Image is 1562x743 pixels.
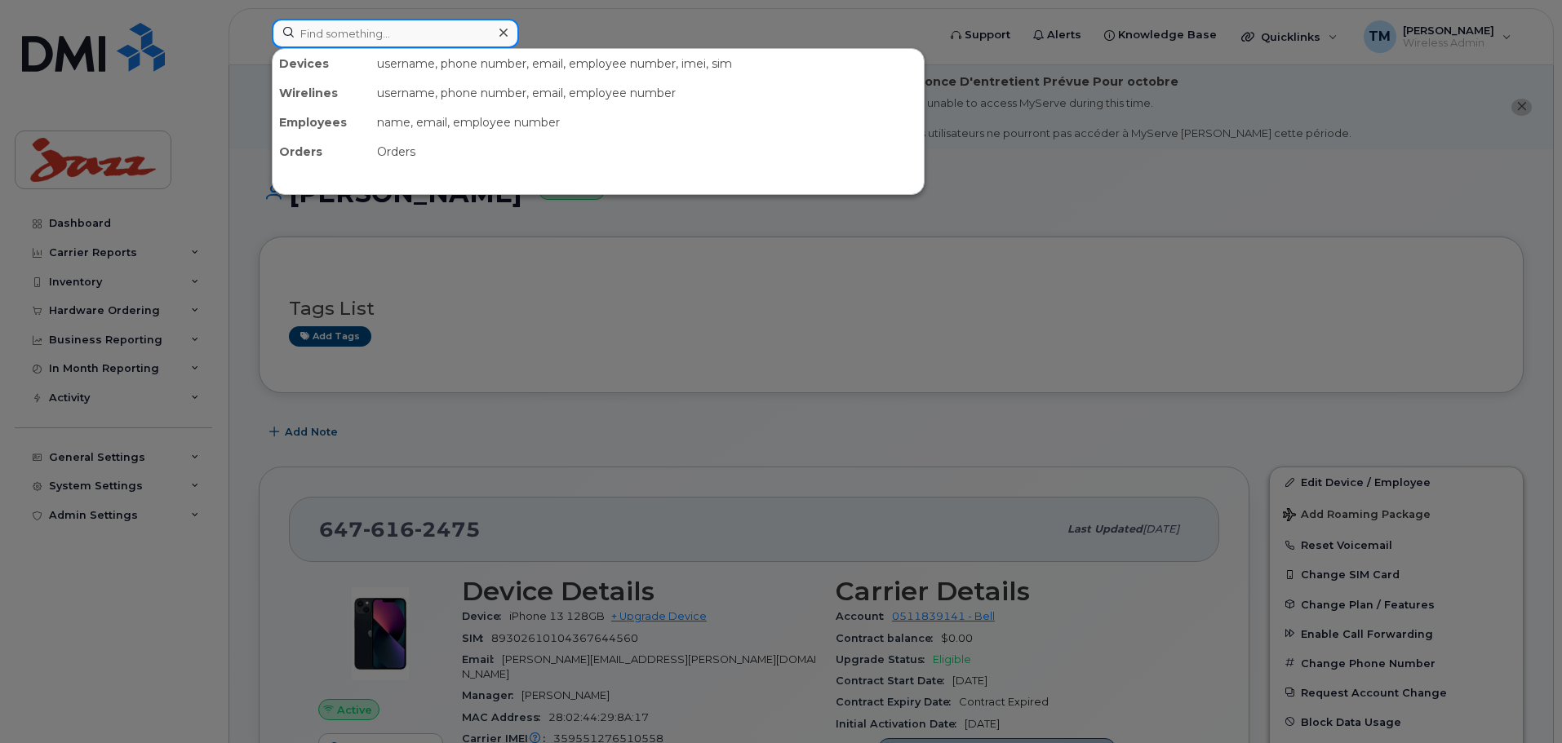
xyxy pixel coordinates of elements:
div: username, phone number, email, employee number, imei, sim [371,49,924,78]
div: username, phone number, email, employee number [371,78,924,108]
div: Devices [273,49,371,78]
div: Employees [273,108,371,137]
div: Orders [273,137,371,166]
div: name, email, employee number [371,108,924,137]
div: Orders [371,137,924,166]
div: Wirelines [273,78,371,108]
